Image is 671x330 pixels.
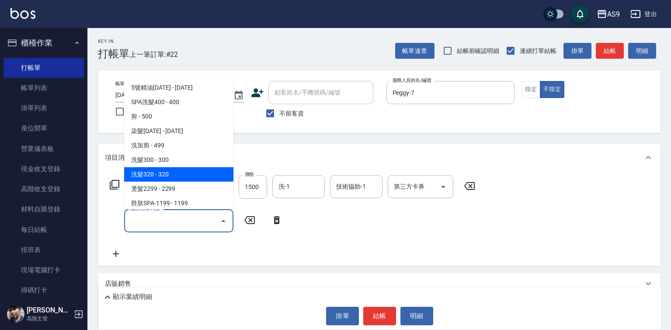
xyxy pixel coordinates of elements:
button: 明細 [400,307,433,325]
h5: [PERSON_NAME] [27,306,71,315]
a: 高階收支登錄 [3,179,84,199]
label: 帳單日期 [115,81,134,87]
button: Close [216,214,230,228]
span: 結帳前確認明細 [457,46,500,56]
p: 項目消費 [105,153,131,162]
a: 打帳單 [3,58,84,78]
button: Open [436,180,450,194]
button: 登出 [627,6,661,22]
span: 洗加剪 - 499 [124,138,233,153]
h3: 打帳單 [98,48,129,60]
a: 掃碼打卡 [3,280,84,300]
span: SPA洗髮400 - 400 [124,95,233,109]
button: 櫃檯作業 [3,32,84,54]
div: AS9 [607,9,620,20]
span: 上一筆訂單:#22 [129,49,178,60]
span: 連續打單結帳 [520,46,556,56]
button: Choose date, selected date is 2025-09-12 [228,85,249,106]
img: Logo [10,8,35,19]
span: 不留客資 [279,109,304,118]
img: Person [7,305,24,323]
a: 帳單列表 [3,78,84,98]
a: 現場電腦打卡 [3,260,84,280]
p: 店販銷售 [105,279,131,288]
button: 掛單 [563,43,591,59]
h2: Key In [98,39,129,44]
button: save [571,5,589,23]
input: YYYY/MM/DD hh:mm [115,88,225,102]
p: 顯示業績明細 [113,292,152,302]
span: 剪 - 500 [124,109,233,124]
span: 5號精油[DATE] - [DATE] [124,81,233,95]
p: 高階主管 [27,315,71,323]
button: 掛單 [326,307,359,325]
a: 每日結帳 [3,220,84,240]
button: 結帳 [596,43,624,59]
button: 結帳 [363,307,396,325]
label: 服務人員姓名/編號 [393,77,431,84]
a: 排班表 [3,240,84,260]
span: 染髮[DATE] - [DATE] [124,124,233,138]
div: 店販銷售 [98,273,661,294]
label: 價格 [245,171,254,178]
span: 洗髮320 - 320 [124,167,233,182]
span: 胜肽SPA-1199 - 1199 [124,196,233,211]
span: 燙髮2299 - 2299 [124,182,233,196]
a: 掛單列表 [3,98,84,118]
button: AS9 [593,5,623,23]
span: 洗髮300 - 300 [124,153,233,167]
a: 材料自購登錄 [3,199,84,219]
button: 帳單速查 [395,43,435,59]
div: 項目消費 [98,144,661,172]
a: 現金收支登錄 [3,159,84,179]
button: 明細 [628,43,656,59]
a: 座位開單 [3,118,84,138]
a: 營業儀表板 [3,139,84,159]
button: 不指定 [540,81,564,98]
button: 指定 [522,81,540,98]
